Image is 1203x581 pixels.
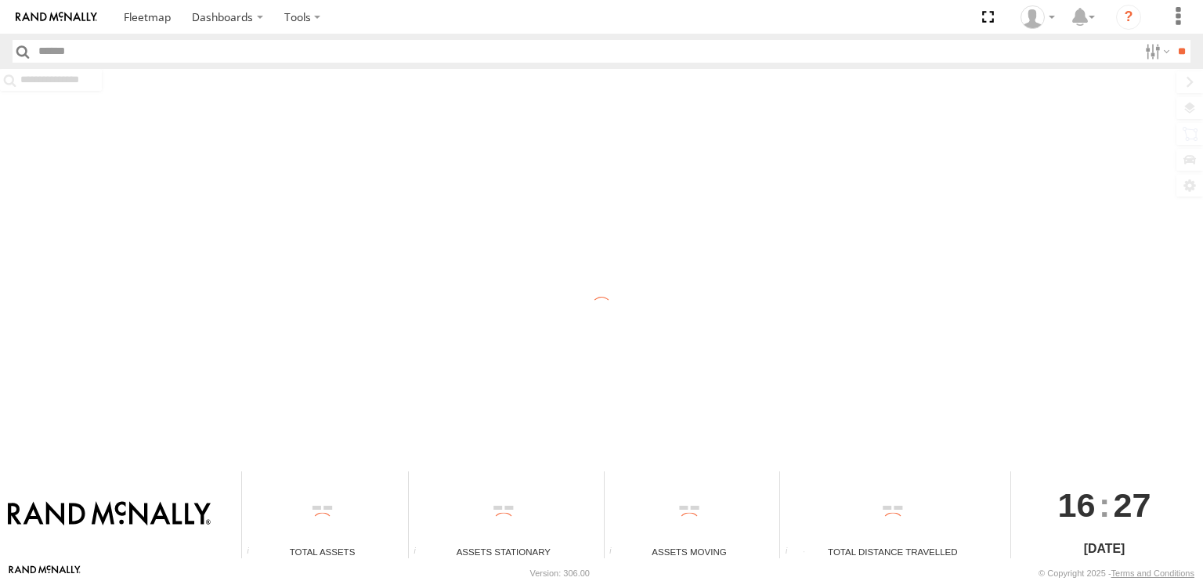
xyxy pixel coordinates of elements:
span: 16 [1058,471,1096,539]
div: Total Distance Travelled [780,545,1005,558]
i: ? [1116,5,1141,30]
div: Assets Moving [605,545,775,558]
div: Total number of Enabled Assets [242,547,266,558]
div: Version: 306.00 [530,568,590,578]
div: Valeo Dash [1015,5,1060,29]
div: © Copyright 2025 - [1039,568,1194,578]
img: rand-logo.svg [16,12,97,23]
img: Rand McNally [8,501,211,528]
a: Terms and Conditions [1111,568,1194,578]
div: : [1011,471,1197,539]
div: Assets Stationary [409,545,598,558]
div: Total number of assets current stationary. [409,547,432,558]
div: [DATE] [1011,539,1197,558]
a: Visit our Website [9,565,81,581]
label: Search Filter Options [1139,40,1172,63]
span: 27 [1114,471,1151,539]
div: Total number of assets current in transit. [605,547,628,558]
div: Total distance travelled by all assets within specified date range and applied filters [780,547,804,558]
div: Total Assets [242,545,403,558]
